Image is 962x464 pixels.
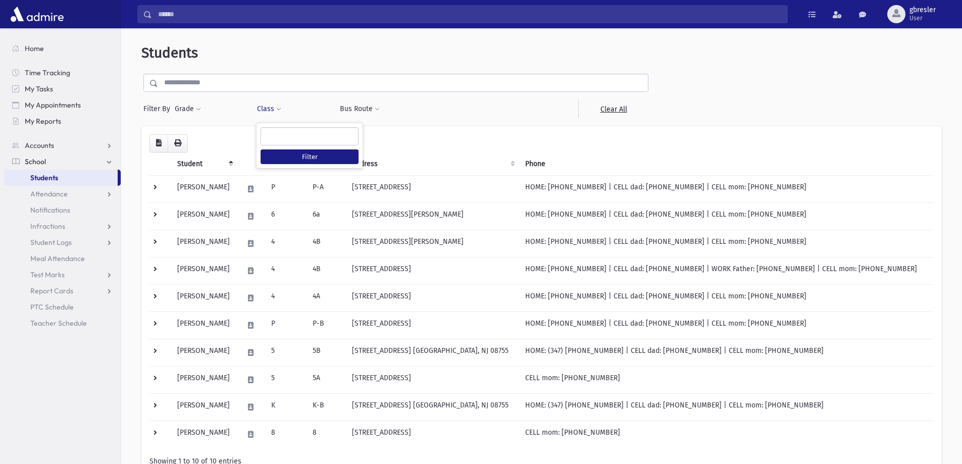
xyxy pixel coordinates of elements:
[265,230,307,257] td: 4
[171,175,237,202] td: [PERSON_NAME]
[30,238,72,247] span: Student Logs
[346,202,519,230] td: [STREET_ADDRESS][PERSON_NAME]
[265,175,307,202] td: P
[909,14,936,22] span: User
[4,186,121,202] a: Attendance
[346,366,519,393] td: [STREET_ADDRESS]
[307,257,346,284] td: 4B
[149,134,168,152] button: CSV
[168,134,188,152] button: Print
[519,312,934,339] td: HOME: [PHONE_NUMBER] | CELL dad: [PHONE_NUMBER] | CELL mom: [PHONE_NUMBER]
[171,312,237,339] td: [PERSON_NAME]
[171,284,237,312] td: [PERSON_NAME]
[909,6,936,14] span: gbresler
[30,173,58,182] span: Students
[171,421,237,448] td: [PERSON_NAME]
[30,319,87,328] span: Teacher Schedule
[307,230,346,257] td: 4B
[4,40,121,57] a: Home
[4,267,121,283] a: Test Marks
[265,339,307,366] td: 5
[265,312,307,339] td: P
[4,315,121,331] a: Teacher Schedule
[519,366,934,393] td: CELL mom: [PHONE_NUMBER]
[307,202,346,230] td: 6a
[307,393,346,421] td: K-B
[519,339,934,366] td: HOME: (347) [PHONE_NUMBER] | CELL dad: [PHONE_NUMBER] | CELL mom: [PHONE_NUMBER]
[25,44,44,53] span: Home
[346,312,519,339] td: [STREET_ADDRESS]
[519,230,934,257] td: HOME: [PHONE_NUMBER] | CELL dad: [PHONE_NUMBER] | CELL mom: [PHONE_NUMBER]
[265,284,307,312] td: 4
[346,421,519,448] td: [STREET_ADDRESS]
[171,230,237,257] td: [PERSON_NAME]
[346,152,519,176] th: Address: activate to sort column ascending
[4,97,121,113] a: My Appointments
[4,202,121,218] a: Notifications
[339,100,380,118] button: Bus Route
[25,100,81,110] span: My Appointments
[4,153,121,170] a: School
[30,254,85,263] span: Meal Attendance
[519,175,934,202] td: HOME: [PHONE_NUMBER] | CELL dad: [PHONE_NUMBER] | CELL mom: [PHONE_NUMBER]
[265,257,307,284] td: 4
[30,286,73,295] span: Report Cards
[4,81,121,97] a: My Tasks
[25,141,54,150] span: Accounts
[265,421,307,448] td: 8
[346,284,519,312] td: [STREET_ADDRESS]
[4,250,121,267] a: Meal Attendance
[171,393,237,421] td: [PERSON_NAME]
[307,284,346,312] td: 4A
[4,234,121,250] a: Student Logs
[25,157,46,166] span: School
[4,65,121,81] a: Time Tracking
[4,113,121,129] a: My Reports
[265,202,307,230] td: 6
[519,421,934,448] td: CELL mom: [PHONE_NUMBER]
[141,44,198,61] span: Students
[171,339,237,366] td: [PERSON_NAME]
[30,205,70,215] span: Notifications
[4,170,118,186] a: Students
[307,421,346,448] td: 8
[519,202,934,230] td: HOME: [PHONE_NUMBER] | CELL dad: [PHONE_NUMBER] | CELL mom: [PHONE_NUMBER]
[30,302,74,312] span: PTC Schedule
[171,202,237,230] td: [PERSON_NAME]
[346,230,519,257] td: [STREET_ADDRESS][PERSON_NAME]
[8,4,66,24] img: AdmirePro
[307,339,346,366] td: 5B
[346,257,519,284] td: [STREET_ADDRESS]
[519,284,934,312] td: HOME: [PHONE_NUMBER] | CELL dad: [PHONE_NUMBER] | CELL mom: [PHONE_NUMBER]
[519,393,934,421] td: HOME: (347) [PHONE_NUMBER] | CELL dad: [PHONE_NUMBER] | CELL mom: [PHONE_NUMBER]
[171,366,237,393] td: [PERSON_NAME]
[25,117,61,126] span: My Reports
[307,366,346,393] td: 5A
[265,393,307,421] td: K
[25,68,70,77] span: Time Tracking
[307,175,346,202] td: P-A
[261,149,359,164] button: Filter
[4,299,121,315] a: PTC Schedule
[4,218,121,234] a: Infractions
[519,257,934,284] td: HOME: [PHONE_NUMBER] | CELL dad: [PHONE_NUMBER] | WORK Father: [PHONE_NUMBER] | CELL mom: [PHONE_...
[174,100,201,118] button: Grade
[307,312,346,339] td: P-B
[30,270,65,279] span: Test Marks
[346,175,519,202] td: [STREET_ADDRESS]
[578,100,648,118] a: Clear All
[257,100,282,118] button: Class
[346,393,519,421] td: [STREET_ADDRESS] [GEOGRAPHIC_DATA], NJ 08755
[265,366,307,393] td: 5
[171,257,237,284] td: [PERSON_NAME]
[171,152,237,176] th: Student: activate to sort column descending
[30,222,65,231] span: Infractions
[346,339,519,366] td: [STREET_ADDRESS] [GEOGRAPHIC_DATA], NJ 08755
[519,152,934,176] th: Phone
[143,104,174,114] span: Filter By
[30,189,68,198] span: Attendance
[4,137,121,153] a: Accounts
[152,5,787,23] input: Search
[4,283,121,299] a: Report Cards
[25,84,53,93] span: My Tasks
